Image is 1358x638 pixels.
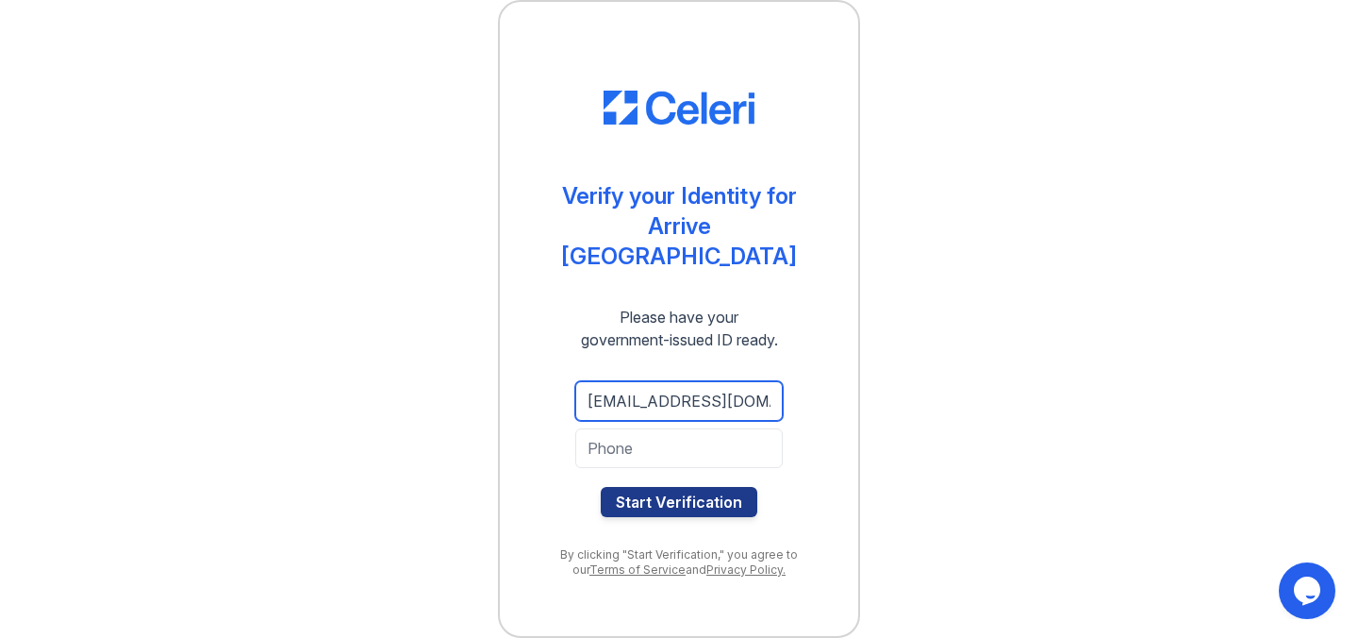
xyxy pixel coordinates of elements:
[547,306,812,351] div: Please have your government-issued ID ready.
[1279,562,1339,619] iframe: chat widget
[589,562,686,577] a: Terms of Service
[538,547,820,578] div: By clicking "Start Verification," you agree to our and
[575,428,783,468] input: Phone
[575,381,783,421] input: Email
[601,487,757,517] button: Start Verification
[604,91,754,125] img: CE_Logo_Blue-a8612792a0a2168367f1c8372b55b34899dd931a85d93a1a3d3e32e68fde9ad4.png
[538,181,820,272] div: Verify your Identity for Arrive [GEOGRAPHIC_DATA]
[706,562,786,577] a: Privacy Policy.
